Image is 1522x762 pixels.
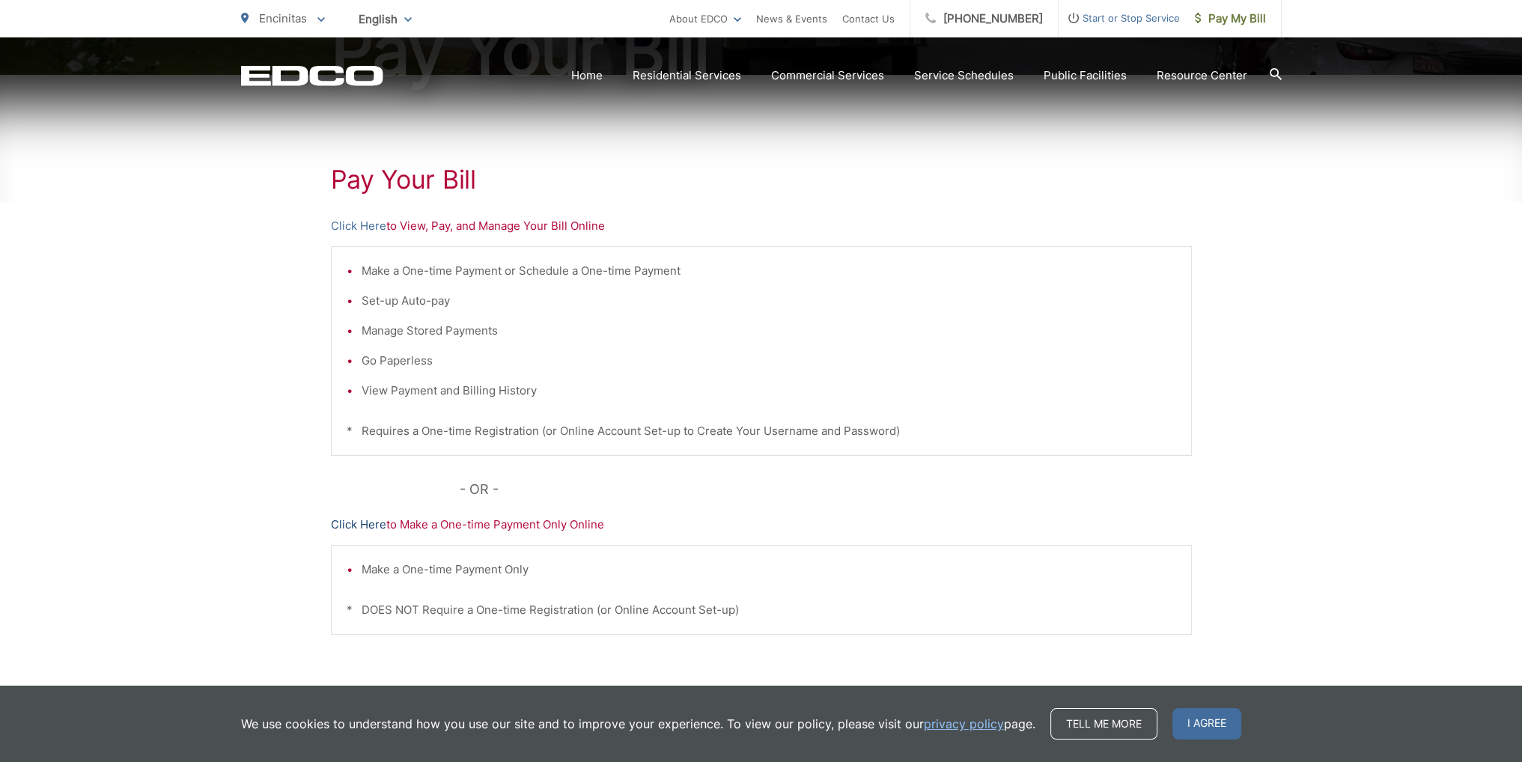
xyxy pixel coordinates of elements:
[331,516,386,534] a: Click Here
[362,292,1176,310] li: Set-up Auto-pay
[347,601,1176,619] p: * DOES NOT Require a One-time Registration (or Online Account Set-up)
[669,10,741,28] a: About EDCO
[331,516,1192,534] p: to Make a One-time Payment Only Online
[1157,67,1247,85] a: Resource Center
[1195,10,1266,28] span: Pay My Bill
[842,10,895,28] a: Contact Us
[331,165,1192,195] h1: Pay Your Bill
[241,65,383,86] a: EDCD logo. Return to the homepage.
[1172,708,1241,740] span: I agree
[771,67,884,85] a: Commercial Services
[331,217,1192,235] p: to View, Pay, and Manage Your Bill Online
[914,67,1014,85] a: Service Schedules
[1050,708,1157,740] a: Tell me more
[362,352,1176,370] li: Go Paperless
[362,382,1176,400] li: View Payment and Billing History
[362,561,1176,579] li: Make a One-time Payment Only
[460,478,1192,501] p: - OR -
[347,6,423,32] span: English
[241,715,1035,733] p: We use cookies to understand how you use our site and to improve your experience. To view our pol...
[347,422,1176,440] p: * Requires a One-time Registration (or Online Account Set-up to Create Your Username and Password)
[259,11,307,25] span: Encinitas
[1044,67,1127,85] a: Public Facilities
[633,67,741,85] a: Residential Services
[331,217,386,235] a: Click Here
[362,262,1176,280] li: Make a One-time Payment or Schedule a One-time Payment
[362,322,1176,340] li: Manage Stored Payments
[571,67,603,85] a: Home
[924,715,1004,733] a: privacy policy
[756,10,827,28] a: News & Events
